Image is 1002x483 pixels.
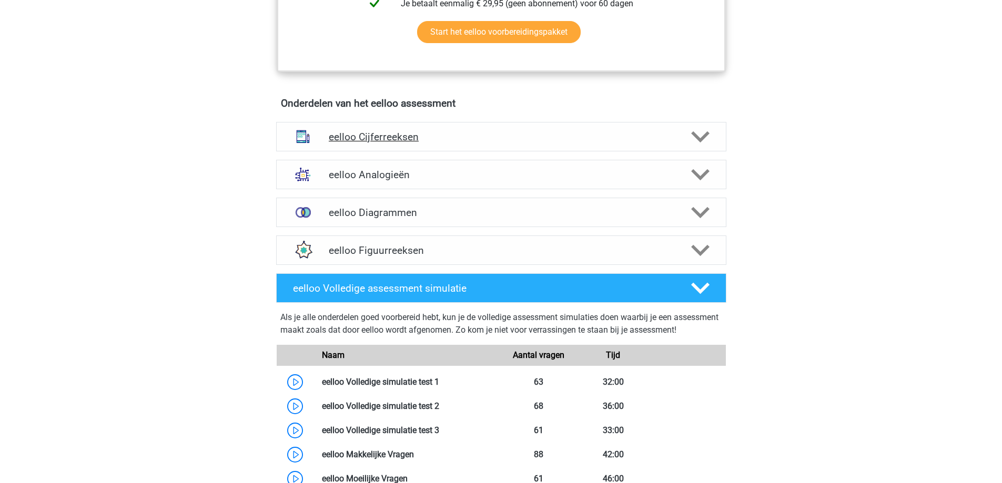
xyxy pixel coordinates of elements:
[293,282,674,294] h4: eelloo Volledige assessment simulatie
[576,349,651,362] div: Tijd
[329,207,673,219] h4: eelloo Diagrammen
[272,273,731,303] a: eelloo Volledige assessment simulatie
[280,311,722,341] div: Als je alle onderdelen goed voorbereid hebt, kun je de volledige assessment simulaties doen waarb...
[272,198,731,227] a: venn diagrammen eelloo Diagrammen
[501,349,575,362] div: Aantal vragen
[417,21,581,43] a: Start het eelloo voorbereidingspakket
[314,424,501,437] div: eelloo Volledige simulatie test 3
[289,237,317,264] img: figuurreeksen
[329,169,673,181] h4: eelloo Analogieën
[314,349,501,362] div: Naam
[329,244,673,256] h4: eelloo Figuurreeksen
[314,400,501,413] div: eelloo Volledige simulatie test 2
[314,376,501,388] div: eelloo Volledige simulatie test 1
[289,123,317,150] img: cijferreeksen
[289,161,317,188] img: analogieen
[329,131,673,143] h4: eelloo Cijferreeksen
[314,448,501,461] div: eelloo Makkelijke Vragen
[289,199,317,226] img: venn diagrammen
[272,235,731,265] a: figuurreeksen eelloo Figuurreeksen
[272,160,731,189] a: analogieen eelloo Analogieën
[281,97,722,109] h4: Onderdelen van het eelloo assessment
[272,122,731,151] a: cijferreeksen eelloo Cijferreeksen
